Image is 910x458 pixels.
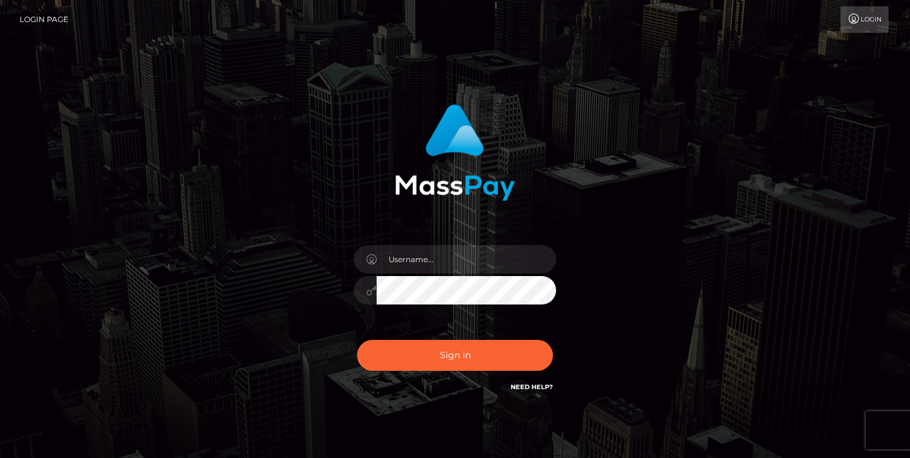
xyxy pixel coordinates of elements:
a: Login Page [20,6,68,33]
a: Login [840,6,889,33]
button: Sign in [357,340,553,371]
input: Username... [377,245,556,274]
img: MassPay Login [395,104,515,201]
a: Need Help? [511,383,553,391]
